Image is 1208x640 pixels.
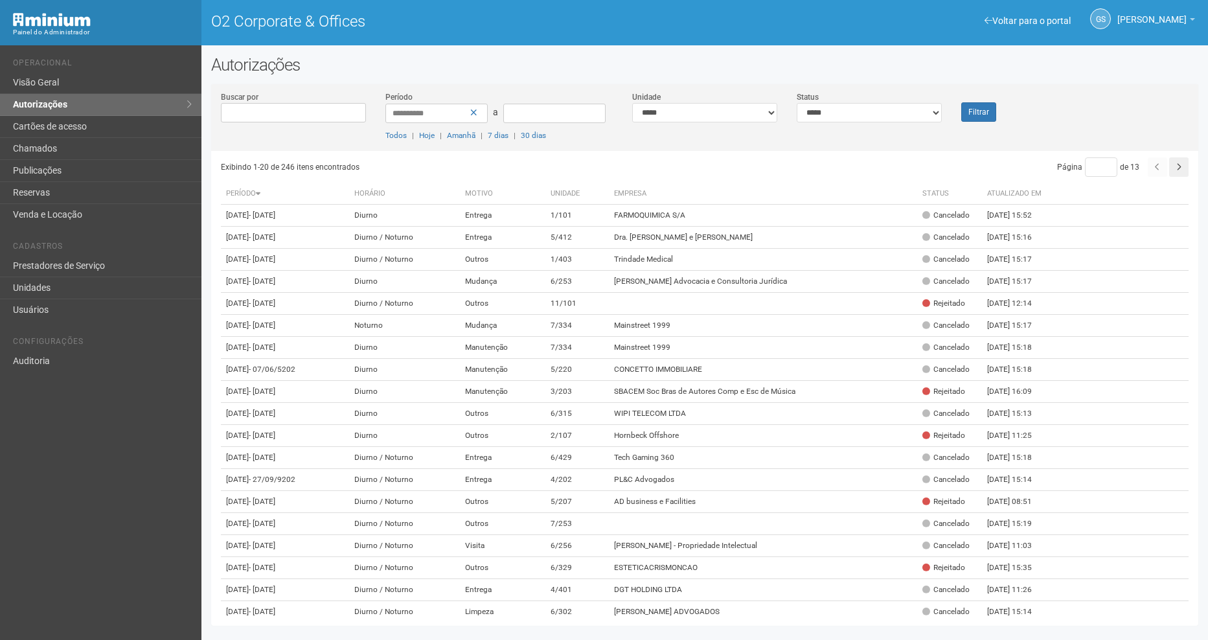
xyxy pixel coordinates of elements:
[982,227,1053,249] td: [DATE] 15:16
[609,579,917,601] td: DGT HOLDING LTDA
[545,293,609,315] td: 11/101
[609,359,917,381] td: CONCETTO IMMOBILIARE
[349,557,461,579] td: Diurno / Noturno
[460,249,545,271] td: Outros
[221,227,349,249] td: [DATE]
[982,271,1053,293] td: [DATE] 15:17
[982,249,1053,271] td: [DATE] 15:17
[460,205,545,227] td: Entrega
[460,381,545,403] td: Manutenção
[249,585,275,594] span: - [DATE]
[460,469,545,491] td: Entrega
[982,205,1053,227] td: [DATE] 15:52
[349,293,461,315] td: Diurno / Noturno
[349,469,461,491] td: Diurno / Noturno
[1057,163,1139,172] span: Página de 13
[545,601,609,623] td: 6/302
[221,359,349,381] td: [DATE]
[349,337,461,359] td: Diurno
[221,315,349,337] td: [DATE]
[221,183,349,205] th: Período
[385,131,407,140] a: Todos
[349,227,461,249] td: Diurno / Noturno
[922,254,970,265] div: Cancelado
[349,425,461,447] td: Diurno
[349,601,461,623] td: Diurno / Noturno
[982,491,1053,513] td: [DATE] 08:51
[922,364,970,375] div: Cancelado
[349,579,461,601] td: Diurno / Noturno
[221,601,349,623] td: [DATE]
[221,425,349,447] td: [DATE]
[221,469,349,491] td: [DATE]
[249,365,295,374] span: - 07/06/5202
[545,403,609,425] td: 6/315
[249,211,275,220] span: - [DATE]
[1090,8,1111,29] a: GS
[13,242,192,255] li: Cadastros
[922,386,965,397] div: Rejeitado
[982,183,1053,205] th: Atualizado em
[917,183,982,205] th: Status
[460,513,545,535] td: Outros
[961,102,996,122] button: Filtrar
[440,131,442,140] span: |
[349,403,461,425] td: Diurno
[609,447,917,469] td: Tech Gaming 360
[349,249,461,271] td: Diurno / Noturno
[460,579,545,601] td: Entrega
[982,337,1053,359] td: [DATE] 15:18
[922,342,970,353] div: Cancelado
[447,131,475,140] a: Amanhã
[13,27,192,38] div: Painel do Administrador
[922,584,970,595] div: Cancelado
[922,562,965,573] div: Rejeitado
[922,496,965,507] div: Rejeitado
[982,381,1053,403] td: [DATE] 16:09
[514,131,516,140] span: |
[211,13,695,30] h1: O2 Corporate & Offices
[545,469,609,491] td: 4/202
[13,337,192,350] li: Configurações
[609,469,917,491] td: PL&C Advogados
[545,315,609,337] td: 7/334
[922,210,970,221] div: Cancelado
[493,107,498,117] span: a
[249,321,275,330] span: - [DATE]
[545,557,609,579] td: 6/329
[545,579,609,601] td: 4/401
[982,425,1053,447] td: [DATE] 11:25
[609,601,917,623] td: [PERSON_NAME] ADVOGADOS
[249,255,275,264] span: - [DATE]
[221,205,349,227] td: [DATE]
[982,403,1053,425] td: [DATE] 15:13
[460,447,545,469] td: Entrega
[922,232,970,243] div: Cancelado
[922,430,965,441] div: Rejeitado
[481,131,483,140] span: |
[221,293,349,315] td: [DATE]
[545,491,609,513] td: 5/207
[221,381,349,403] td: [DATE]
[221,249,349,271] td: [DATE]
[349,183,461,205] th: Horário
[922,320,970,331] div: Cancelado
[982,315,1053,337] td: [DATE] 15:17
[632,91,661,103] label: Unidade
[460,359,545,381] td: Manutenção
[1117,16,1195,27] a: [PERSON_NAME]
[545,359,609,381] td: 5/220
[349,315,461,337] td: Noturno
[221,337,349,359] td: [DATE]
[249,277,275,286] span: - [DATE]
[249,299,275,308] span: - [DATE]
[13,58,192,72] li: Operacional
[609,403,917,425] td: WIPI TELECOM LTDA
[460,315,545,337] td: Mudança
[460,293,545,315] td: Outros
[221,447,349,469] td: [DATE]
[412,131,414,140] span: |
[249,387,275,396] span: - [DATE]
[609,425,917,447] td: Hornbeck Offshore
[609,249,917,271] td: Trindade Medical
